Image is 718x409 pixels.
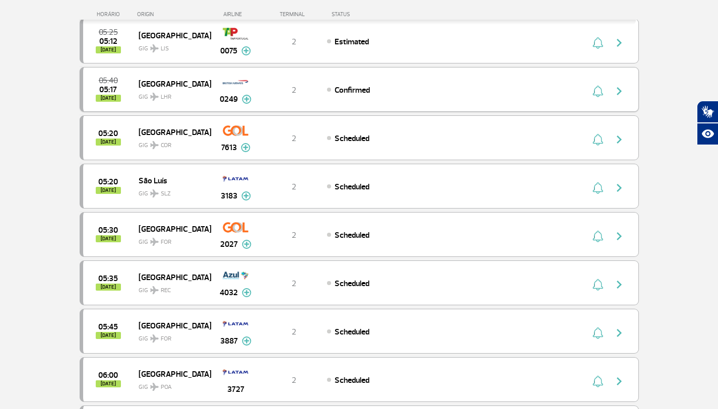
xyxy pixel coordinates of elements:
span: Confirmed [335,85,370,95]
img: mais-info-painel-voo.svg [242,240,251,249]
span: Scheduled [335,375,369,385]
span: POA [161,383,172,392]
span: Scheduled [335,327,369,337]
span: [DATE] [96,95,121,102]
div: HORÁRIO [83,11,138,18]
span: [GEOGRAPHIC_DATA] [139,77,203,90]
span: 3727 [227,383,244,395]
span: 2 [292,327,296,337]
span: 2 [292,279,296,289]
span: 7613 [221,142,237,154]
span: [GEOGRAPHIC_DATA] [139,367,203,380]
img: seta-direita-painel-voo.svg [613,230,625,242]
span: [GEOGRAPHIC_DATA] [139,222,203,235]
span: 3887 [220,335,238,347]
span: 2027 [220,238,238,250]
span: 2025-09-30 05:35:00 [98,275,118,282]
span: 4032 [220,287,238,299]
span: 2025-09-30 05:20:00 [98,178,118,185]
img: destiny_airplane.svg [150,238,159,246]
span: 2025-09-30 05:30:00 [98,227,118,234]
span: Scheduled [335,133,369,144]
span: 2025-09-30 05:17:00 [99,86,117,93]
img: sino-painel-voo.svg [593,85,603,97]
img: seta-direita-painel-voo.svg [613,37,625,49]
div: Plugin de acessibilidade da Hand Talk. [697,101,718,145]
span: Scheduled [335,230,369,240]
span: SLZ [161,189,171,198]
button: Abrir recursos assistivos. [697,123,718,145]
span: 2 [292,230,296,240]
img: sino-painel-voo.svg [593,37,603,49]
button: Abrir tradutor de língua de sinais. [697,101,718,123]
img: sino-painel-voo.svg [593,327,603,339]
img: destiny_airplane.svg [150,189,159,197]
span: 2025-09-30 06:00:00 [98,372,118,379]
img: mais-info-painel-voo.svg [242,336,251,346]
span: GIG [139,184,203,198]
span: Estimated [335,37,369,47]
span: [DATE] [96,187,121,194]
span: GIG [139,135,203,150]
div: STATUS [327,11,409,18]
span: 2025-09-30 05:45:00 [98,323,118,330]
span: 2 [292,182,296,192]
img: sino-painel-voo.svg [593,230,603,242]
img: seta-direita-painel-voo.svg [613,133,625,146]
span: [DATE] [96,139,121,146]
span: COR [161,141,171,150]
img: seta-direita-painel-voo.svg [613,279,625,291]
span: LIS [161,44,169,53]
span: 0249 [220,93,238,105]
span: 2025-09-30 05:40:00 [99,77,118,84]
div: ORIGIN [137,11,211,18]
span: [DATE] [96,284,121,291]
span: 2 [292,133,296,144]
span: [DATE] [96,332,121,339]
img: seta-direita-painel-voo.svg [613,85,625,97]
img: mais-info-painel-voo.svg [241,143,250,152]
img: destiny_airplane.svg [150,93,159,101]
img: seta-direita-painel-voo.svg [613,182,625,194]
span: FOR [161,238,171,247]
span: 0075 [220,45,237,57]
img: destiny_airplane.svg [150,334,159,343]
span: [DATE] [96,46,121,53]
img: destiny_airplane.svg [150,141,159,149]
span: [GEOGRAPHIC_DATA] [139,319,203,332]
span: Scheduled [335,279,369,289]
span: GIG [139,329,203,344]
span: FOR [161,334,171,344]
span: GIG [139,281,203,295]
span: GIG [139,87,203,102]
span: 2 [292,85,296,95]
span: [GEOGRAPHIC_DATA] [139,125,203,139]
span: GIG [139,232,203,247]
span: 2025-09-30 05:25:00 [99,29,118,36]
span: LHR [161,93,171,102]
img: seta-direita-painel-voo.svg [613,327,625,339]
img: destiny_airplane.svg [150,383,159,391]
img: mais-info-painel-voo.svg [241,191,251,200]
span: 2025-09-30 05:12:00 [99,38,117,45]
span: GIG [139,377,203,392]
img: sino-painel-voo.svg [593,182,603,194]
div: AIRLINE [211,11,261,18]
img: destiny_airplane.svg [150,44,159,52]
span: 3183 [221,190,237,202]
img: sino-painel-voo.svg [593,279,603,291]
span: [DATE] [96,235,121,242]
span: GIG [139,39,203,53]
span: [DATE] [96,380,121,387]
img: seta-direita-painel-voo.svg [613,375,625,387]
span: [GEOGRAPHIC_DATA] [139,270,203,284]
span: 2 [292,37,296,47]
span: 2 [292,375,296,385]
img: sino-painel-voo.svg [593,375,603,387]
span: REC [161,286,171,295]
span: [GEOGRAPHIC_DATA] [139,29,203,42]
img: mais-info-painel-voo.svg [241,46,251,55]
img: mais-info-painel-voo.svg [242,288,251,297]
div: TERMINAL [261,11,327,18]
span: 2025-09-30 05:20:00 [98,130,118,137]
